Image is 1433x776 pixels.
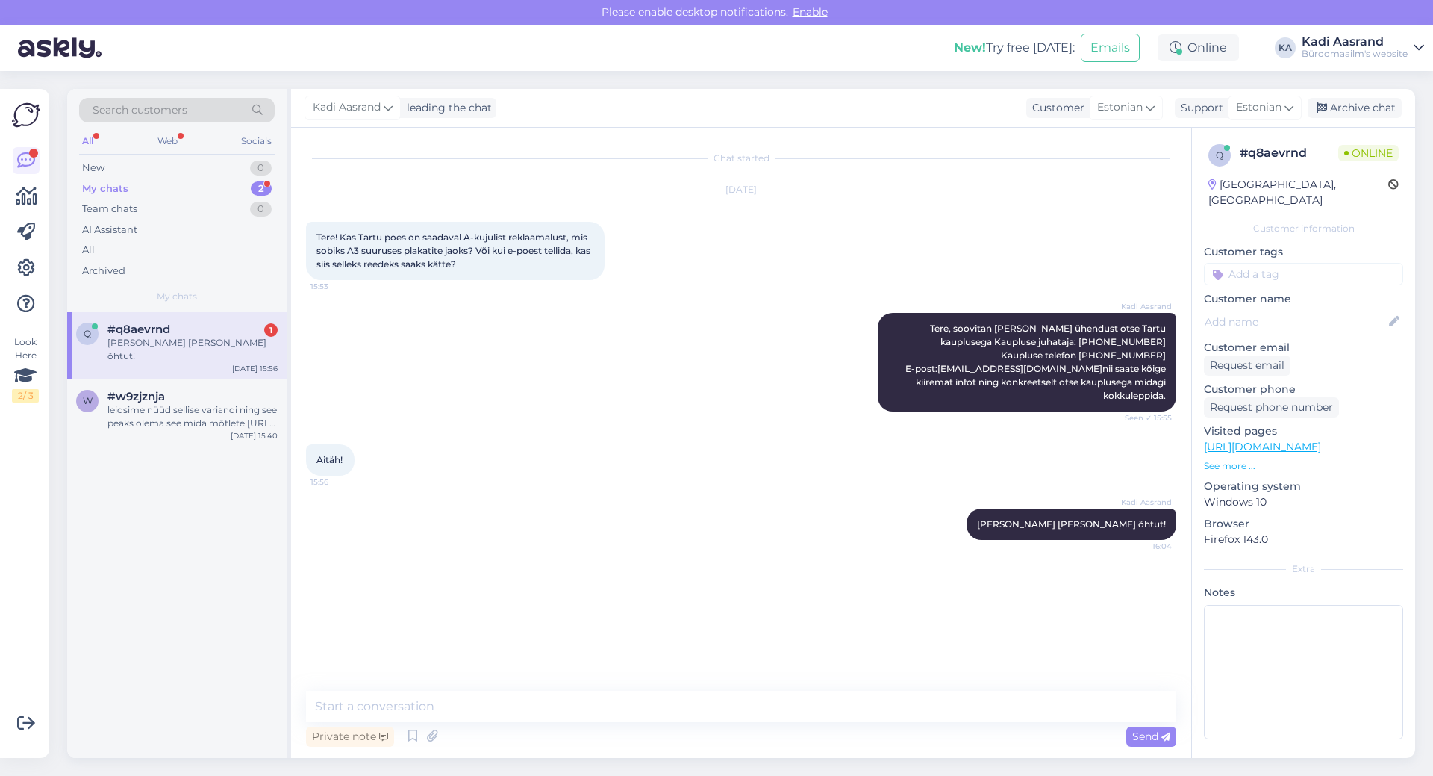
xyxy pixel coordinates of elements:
div: Kadi Aasrand [1302,36,1408,48]
div: New [82,161,104,176]
p: Firefox 143.0 [1204,532,1403,547]
span: Estonian [1236,99,1281,116]
div: AI Assistant [82,223,137,238]
div: [PERSON_NAME] [PERSON_NAME] õhtut! [107,336,278,363]
div: Team chats [82,202,137,217]
span: Kadi Aasrand [313,99,381,116]
div: # q8aevrnd [1240,144,1338,162]
span: Send [1132,730,1170,743]
p: Customer tags [1204,244,1403,260]
div: 0 [250,161,272,176]
span: q [1216,149,1223,161]
div: Archived [82,264,125,279]
div: leading the chat [401,100,492,116]
div: Online [1158,34,1239,61]
a: Kadi AasrandBüroomaailm's website [1302,36,1424,60]
div: Customer [1026,100,1084,116]
span: 16:04 [1116,541,1172,552]
div: Look Here [12,335,39,403]
span: My chats [157,290,197,303]
div: 1 [264,323,278,337]
p: Customer name [1204,291,1403,307]
span: 15:56 [310,477,366,488]
p: Browser [1204,516,1403,532]
div: Private note [306,727,394,747]
p: Windows 10 [1204,494,1403,510]
div: Chat started [306,152,1176,165]
div: My chats [82,181,128,196]
button: Emails [1081,34,1140,62]
div: Request email [1204,356,1290,376]
div: [DATE] 15:56 [232,363,278,374]
input: Add name [1205,314,1386,330]
img: Askly Logo [12,101,40,129]
span: #q8aevrnd [107,323,170,336]
span: Kadi Aasrand [1116,301,1172,312]
p: Visited pages [1204,423,1403,439]
div: All [82,243,95,258]
div: 2 [251,181,272,196]
a: [URL][DOMAIN_NAME] [1204,440,1321,453]
div: Customer information [1204,222,1403,235]
p: Customer phone [1204,382,1403,397]
span: Tere, soovitan [PERSON_NAME] ühendust otse Tartu kauplusega Kaupluse juhataja: [PHONE_NUMBER] Kau... [905,323,1168,401]
span: q [84,328,91,339]
span: Aitäh! [316,454,343,465]
div: Try free [DATE]: [954,39,1075,57]
span: [PERSON_NAME] [PERSON_NAME] õhtut! [977,518,1166,530]
p: See more ... [1204,459,1403,473]
div: [DATE] [306,183,1176,196]
span: Online [1338,145,1399,161]
b: New! [954,40,986,55]
div: Web [154,131,181,151]
div: Extra [1204,562,1403,576]
input: Add a tag [1204,263,1403,285]
p: Operating system [1204,479,1403,494]
span: Search customers [93,102,187,118]
div: Support [1175,100,1223,116]
div: Request phone number [1204,397,1339,418]
span: 15:53 [310,281,366,292]
div: KA [1275,37,1296,58]
p: Notes [1204,585,1403,600]
div: leidsime nüüd sellise variandi ning see peaks olema see mida mõtlete [URL][DOMAIN_NAME] [107,403,278,430]
span: w [83,395,93,406]
span: Tere! Kas Tartu poes on saadaval A-kujulist reklaamalust, mis sobiks A3 suuruses plakatite jaoks?... [316,232,593,270]
div: Socials [238,131,275,151]
div: Archive chat [1308,98,1402,118]
div: 0 [250,202,272,217]
span: Seen ✓ 15:55 [1116,412,1172,423]
span: Enable [788,5,832,19]
div: All [79,131,96,151]
div: [DATE] 15:40 [231,430,278,441]
div: [GEOGRAPHIC_DATA], [GEOGRAPHIC_DATA] [1208,177,1388,208]
p: Customer email [1204,340,1403,356]
span: #w9zjznja [107,390,165,403]
a: [EMAIL_ADDRESS][DOMAIN_NAME] [937,363,1102,374]
span: Estonian [1097,99,1143,116]
div: Büroomaailm's website [1302,48,1408,60]
div: 2 / 3 [12,389,39,403]
span: Kadi Aasrand [1116,497,1172,508]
